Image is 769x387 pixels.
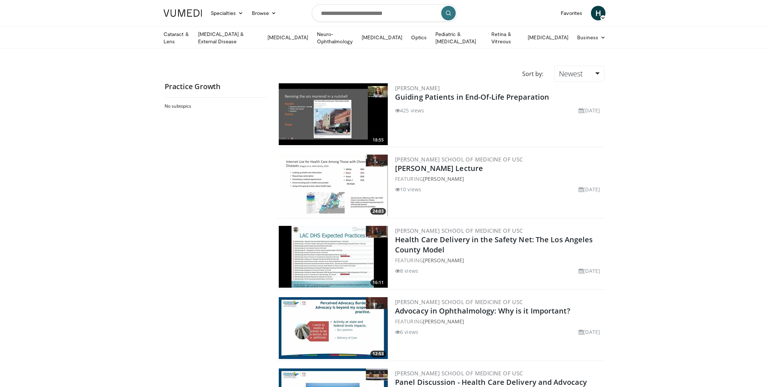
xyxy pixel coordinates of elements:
[395,370,523,377] a: [PERSON_NAME] School of Medicine of USC
[395,377,587,387] a: Panel Discussion - Health Care Delivery and Advocacy
[357,30,407,45] a: [MEDICAL_DATA]
[431,31,487,45] a: Pediatric & [MEDICAL_DATA]
[279,83,388,145] a: 18:55
[554,66,604,82] a: Newest
[263,30,313,45] a: [MEDICAL_DATA]
[559,69,583,79] span: Newest
[194,31,263,45] a: [MEDICAL_DATA] & External Disease
[395,328,418,336] li: 6 views
[487,31,523,45] a: Retina & Vitreous
[395,256,603,264] div: FEATURING
[395,298,523,306] a: [PERSON_NAME] School of Medicine of USC
[395,107,424,114] li: 425 views
[206,6,247,20] a: Specialties
[279,155,388,216] img: 6ef0b623-65aa-4ef4-8363-947e189cce8b.300x170_q85_crop-smart_upscale.jpg
[407,30,431,45] a: Optics
[579,328,600,336] li: [DATE]
[395,156,523,163] a: [PERSON_NAME] School of Medicine of USC
[165,103,265,109] h2: No subtopics
[423,175,464,182] a: [PERSON_NAME]
[395,306,570,316] a: Advocacy in Ophthalmology: Why is it Important?
[556,6,587,20] a: Favorites
[165,82,266,91] h2: Practice Growth
[423,257,464,264] a: [PERSON_NAME]
[279,297,388,359] img: b0acc6b4-4b0a-4240-901d-893b52d453cb.300x170_q85_crop-smart_upscale.jpg
[279,155,388,216] a: 24:03
[279,83,388,145] img: 83582446-7568-422f-802f-2cd2f82fb883.300x170_q85_crop-smart_upscale.jpg
[573,30,610,45] a: Business
[395,185,421,193] li: 10 views
[579,107,600,114] li: [DATE]
[395,84,440,92] a: [PERSON_NAME]
[579,185,600,193] li: [DATE]
[370,137,386,143] span: 18:55
[313,31,357,45] a: Neuro-Ophthalmology
[395,163,483,173] a: [PERSON_NAME] Lecture
[523,30,573,45] a: [MEDICAL_DATA]
[279,226,388,288] a: 16:11
[395,227,523,234] a: [PERSON_NAME] School of Medicine of USC
[579,267,600,275] li: [DATE]
[247,6,281,20] a: Browse
[517,66,549,82] div: Sort by:
[370,351,386,357] span: 12:53
[370,279,386,286] span: 16:11
[395,235,593,255] a: Health Care Delivery in the Safety Net: The Los Angeles County Model
[312,4,457,22] input: Search topics, interventions
[370,208,386,215] span: 24:03
[159,31,194,45] a: Cataract & Lens
[395,175,603,183] div: FEATURING
[279,226,388,288] img: 44a2762f-ca5b-4a89-af62-b951372df636.300x170_q85_crop-smart_upscale.jpg
[591,6,605,20] a: H
[423,318,464,325] a: [PERSON_NAME]
[395,318,603,325] div: FEATURING
[395,92,549,102] a: Guiding Patients in End-Of-Life Preparation
[279,297,388,359] a: 12:53
[164,9,202,17] img: VuMedi Logo
[395,267,418,275] li: 8 views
